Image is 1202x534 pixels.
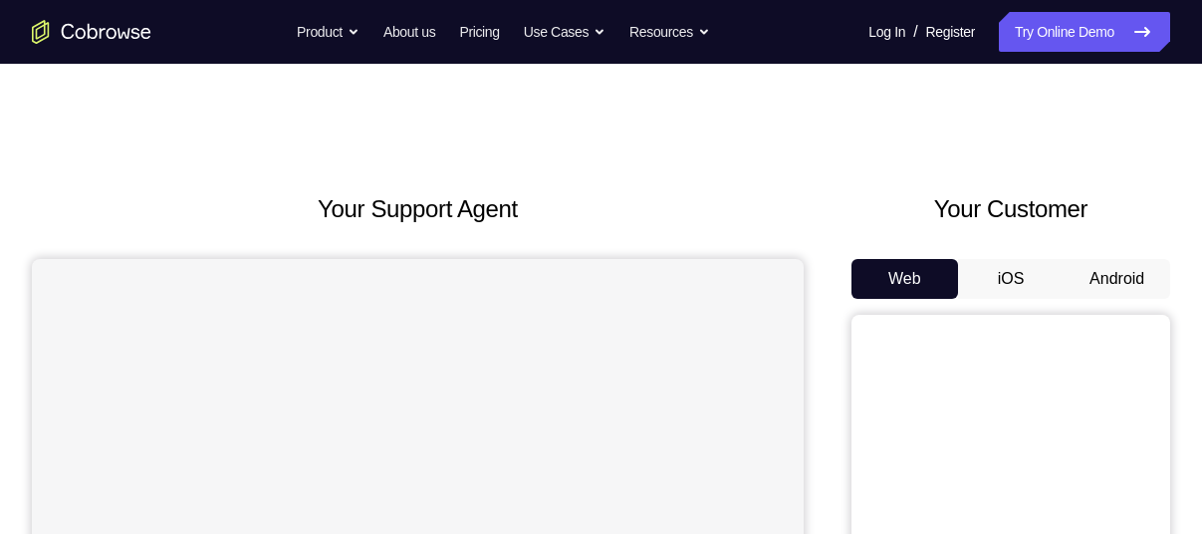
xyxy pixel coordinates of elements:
[459,12,499,52] a: Pricing
[958,259,1065,299] button: iOS
[999,12,1170,52] a: Try Online Demo
[524,12,605,52] button: Use Cases
[32,191,804,227] h2: Your Support Agent
[629,12,710,52] button: Resources
[1064,259,1170,299] button: Android
[383,12,435,52] a: About us
[868,12,905,52] a: Log In
[926,12,975,52] a: Register
[297,12,360,52] button: Product
[32,20,151,44] a: Go to the home page
[913,20,917,44] span: /
[851,259,958,299] button: Web
[851,191,1170,227] h2: Your Customer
